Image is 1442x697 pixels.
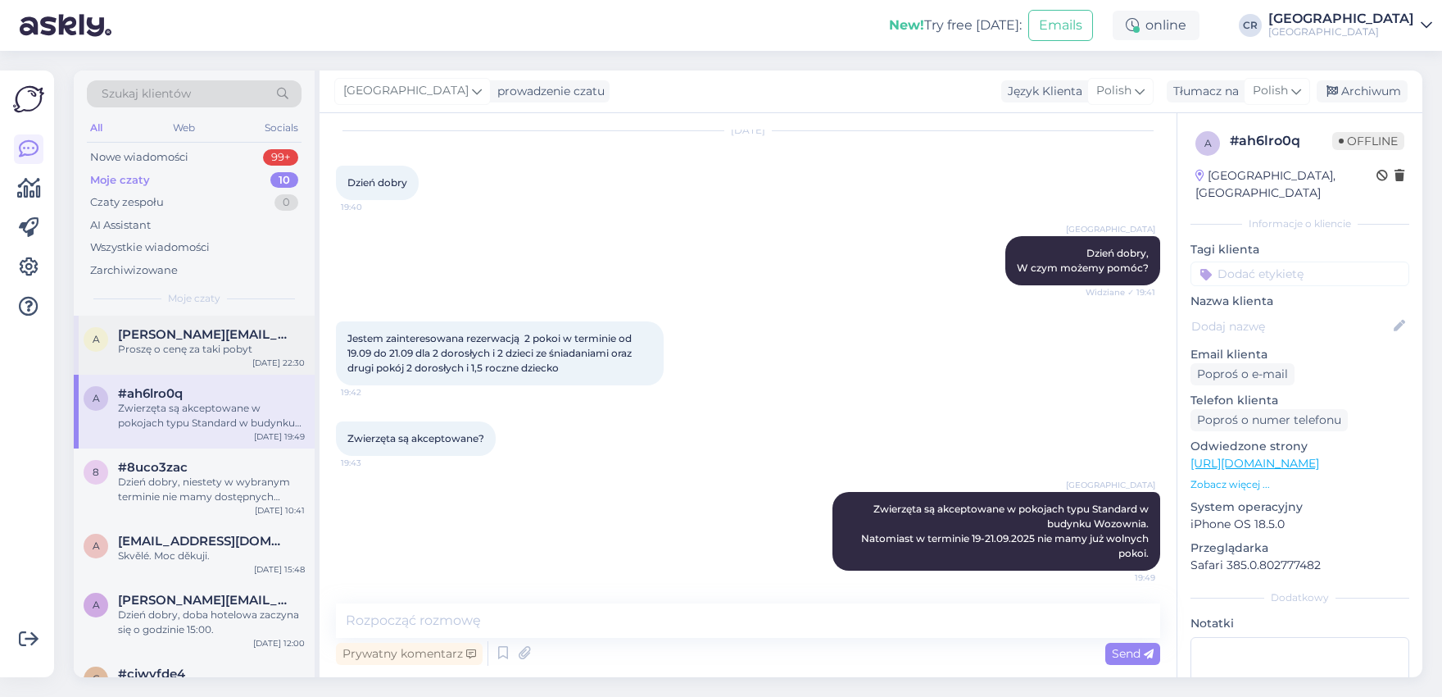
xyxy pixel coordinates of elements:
[1253,82,1288,100] span: Polish
[261,117,302,139] div: Socials
[1195,167,1376,202] div: [GEOGRAPHIC_DATA], [GEOGRAPHIC_DATA]
[1190,438,1409,455] p: Odwiedzone strony
[1190,293,1409,310] p: Nazwa klienta
[90,239,210,256] div: Wszystkie wiadomości
[93,540,100,552] span: a
[118,386,183,401] span: #ah6lro0q
[90,217,151,234] div: AI Assistant
[118,460,188,475] span: #8uco3zac
[118,534,288,549] span: amrkriz@seznam.cz
[347,332,634,374] span: Jestem zainteresowana rezerwacją 2 pokoi w terminie od 19.09 do 21.09 dla 2 dorosłych i 2 dzieci ...
[93,392,100,404] span: a
[270,172,298,189] div: 10
[341,201,402,213] span: 19:40
[274,194,298,211] div: 0
[1190,456,1319,471] a: [URL][DOMAIN_NAME]
[170,117,198,139] div: Web
[118,667,185,681] span: #ciwyfde4
[1268,12,1414,25] div: [GEOGRAPHIC_DATA]
[1190,241,1409,258] p: Tagi klienta
[93,672,100,685] span: c
[1190,499,1409,516] p: System operacyjny
[90,149,188,166] div: Nowe wiadomości
[1113,11,1199,40] div: online
[1230,131,1332,151] div: # ah6lro0q
[491,83,605,100] div: prowadzenie czatu
[13,84,44,115] img: Askly Logo
[252,357,305,369] div: [DATE] 22:30
[93,599,100,611] span: a
[118,401,305,430] div: Zwierzęta są akceptowane w pokojach typu Standard w budynku Wozownia. Natomiast w terminie 19-21....
[87,117,106,139] div: All
[90,172,150,189] div: Moje czaty
[1190,216,1409,231] div: Informacje o kliencie
[1190,516,1409,533] p: iPhone OS 18.5.0
[1190,557,1409,574] p: Safari 385.0.802777482
[1094,572,1155,584] span: 19:49
[90,194,164,211] div: Czaty zespołu
[1317,80,1408,102] div: Archiwum
[118,327,288,342] span: andraszak@o2.pl
[1268,12,1432,39] a: [GEOGRAPHIC_DATA][GEOGRAPHIC_DATA]
[889,17,924,33] b: New!
[90,262,178,279] div: Zarchiwizowane
[1191,317,1390,335] input: Dodaj nazwę
[1112,646,1154,661] span: Send
[336,123,1160,138] div: [DATE]
[1239,14,1262,37] div: CR
[1190,409,1348,431] div: Poproś o numer telefonu
[341,386,402,399] span: 19:42
[336,643,483,665] div: Prywatny komentarz
[1001,83,1082,100] div: Język Klienta
[253,637,305,649] div: [DATE] 12:00
[1190,615,1409,632] p: Notatki
[102,85,191,102] span: Szukaj klientów
[1190,590,1409,605] div: Dodatkowy
[347,432,484,444] span: Zwierzęta są akceptowane?
[118,549,305,563] div: Skvělé. Moc děkuji.
[118,475,305,504] div: Dzień dobry, niestety w wybranym terminie nie mamy dostępnych apartamentów. Wolne apartamenty mam...
[255,504,305,517] div: [DATE] 10:41
[1167,83,1239,100] div: Tłumacz na
[341,457,402,469] span: 19:43
[263,149,298,166] div: 99+
[254,430,305,443] div: [DATE] 19:49
[93,333,100,345] span: a
[1190,262,1409,286] input: Dodać etykietę
[347,176,407,189] span: Dzień dobry
[1190,477,1409,492] p: Zobacz więcej ...
[1190,363,1295,385] div: Poproś o e-mail
[1204,137,1212,149] span: a
[1096,82,1131,100] span: Polish
[1028,10,1093,41] button: Emails
[168,291,220,306] span: Moje czaty
[1086,286,1155,298] span: Widziane ✓ 19:41
[889,16,1022,35] div: Try free [DATE]:
[93,466,99,478] span: 8
[1190,392,1409,409] p: Telefon klienta
[1332,132,1404,150] span: Offline
[1190,346,1409,363] p: Email klienta
[343,82,469,100] span: [GEOGRAPHIC_DATA]
[118,608,305,637] div: Dzień dobry, doba hotelowa zaczyna się o godzinie 15:00.
[1268,25,1414,39] div: [GEOGRAPHIC_DATA]
[861,503,1151,559] span: Zwierzęta są akceptowane w pokojach typu Standard w budynku Wozownia. Natomiast w terminie 19-21....
[254,563,305,576] div: [DATE] 15:48
[1190,540,1409,557] p: Przeglądarka
[1066,479,1155,491] span: [GEOGRAPHIC_DATA]
[118,593,288,608] span: alicja.kudrycka@wp.pl
[118,342,305,357] div: Proszę o cenę za taki pobyt
[1066,223,1155,235] span: [GEOGRAPHIC_DATA]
